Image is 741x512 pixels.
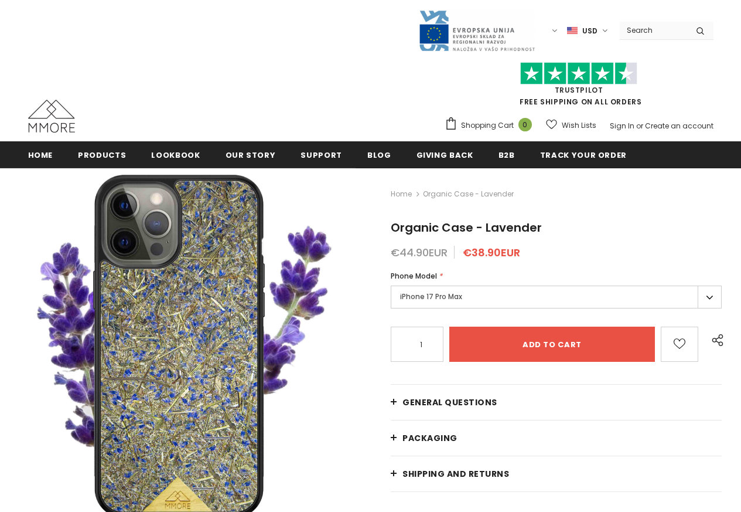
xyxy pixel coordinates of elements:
[498,150,515,161] span: B2B
[151,141,200,168] a: Lookbook
[226,141,276,168] a: Our Story
[567,26,578,36] img: USD
[445,67,713,107] span: FREE SHIPPING ON ALL ORDERS
[610,121,634,131] a: Sign In
[151,150,200,161] span: Lookbook
[367,150,391,161] span: Blog
[645,121,713,131] a: Create an account
[402,396,497,408] span: General Questions
[28,141,53,168] a: Home
[301,141,342,168] a: support
[540,150,627,161] span: Track your order
[463,245,520,260] span: €38.90EUR
[28,150,53,161] span: Home
[367,141,391,168] a: Blog
[78,141,126,168] a: Products
[416,141,473,168] a: Giving back
[391,245,448,260] span: €44.90EUR
[540,141,627,168] a: Track your order
[226,150,276,161] span: Our Story
[391,385,722,420] a: General Questions
[562,120,596,131] span: Wish Lists
[620,22,687,39] input: Search Site
[582,25,597,37] span: USD
[402,432,457,444] span: PACKAGING
[461,120,514,131] span: Shopping Cart
[555,85,603,95] a: Trustpilot
[498,141,515,168] a: B2B
[518,118,532,131] span: 0
[449,327,655,362] input: Add to cart
[402,468,509,480] span: Shipping and returns
[78,150,126,161] span: Products
[636,121,643,131] span: or
[391,271,437,281] span: Phone Model
[391,187,412,201] a: Home
[445,117,538,134] a: Shopping Cart 0
[391,456,722,491] a: Shipping and returns
[416,150,473,161] span: Giving back
[423,187,514,201] span: Organic Case - Lavender
[520,62,637,85] img: Trust Pilot Stars
[391,219,542,236] span: Organic Case - Lavender
[28,100,75,133] img: MMORE Cases
[391,286,722,308] label: iPhone 17 Pro Max
[391,421,722,456] a: PACKAGING
[546,115,596,135] a: Wish Lists
[418,25,535,35] a: Javni Razpis
[301,150,342,161] span: support
[418,9,535,52] img: Javni Razpis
